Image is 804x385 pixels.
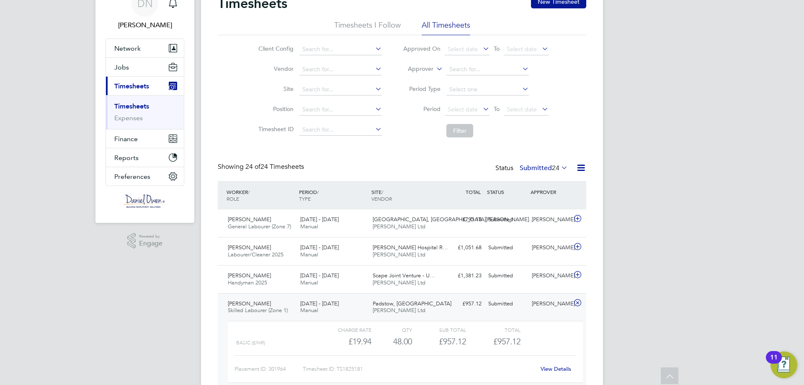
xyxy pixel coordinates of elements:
[256,105,294,113] label: Position
[114,135,138,143] span: Finance
[528,269,572,283] div: [PERSON_NAME]
[317,189,319,195] span: /
[228,223,291,230] span: General Labourer (Zone 7)
[228,251,283,258] span: Labourer/Cleaner 2025
[552,164,559,172] span: 24
[317,335,371,349] div: £19.94
[491,43,502,54] span: To
[541,365,571,372] a: View Details
[297,184,369,206] div: PERIOD
[373,251,425,258] span: [PERSON_NAME] Ltd
[114,173,150,181] span: Preferences
[528,241,572,255] div: [PERSON_NAME]
[493,336,521,346] span: £957.12
[403,45,441,52] label: Approved On
[139,233,162,240] span: Powered by
[299,44,382,55] input: Search for...
[334,20,401,35] li: Timesheets I Follow
[114,154,139,162] span: Reports
[139,240,162,247] span: Engage
[106,39,184,57] button: Network
[520,164,568,172] label: Submitted
[528,184,572,199] div: APPROVER
[256,65,294,72] label: Vendor
[300,279,318,286] span: Manual
[234,362,303,376] div: Placement ID: 301964
[236,340,265,346] span: Basic (£/HR)
[381,189,383,195] span: /
[317,325,371,335] div: Charge rate
[373,272,435,279] span: Scape Joint Venture - U…
[300,244,339,251] span: [DATE] - [DATE]
[106,77,184,95] button: Timesheets
[441,269,485,283] div: £1,381.23
[373,244,448,251] span: [PERSON_NAME] Hospital R…
[403,85,441,93] label: Period Type
[446,124,473,137] button: Filter
[299,84,382,96] input: Search for...
[485,241,528,255] div: Submitted
[256,85,294,93] label: Site
[106,20,184,30] span: Danielle Nail
[114,82,149,90] span: Timesheets
[373,300,451,307] span: Padstow, [GEOGRAPHIC_DATA]
[369,184,442,206] div: SITE
[106,95,184,129] div: Timesheets
[106,148,184,167] button: Reports
[403,105,441,113] label: Period
[507,45,537,53] span: Select date
[412,325,466,335] div: Sub Total
[106,194,184,208] a: Go to home page
[371,325,412,335] div: QTY
[371,195,392,202] span: VENDOR
[228,279,267,286] span: Handyman 2025
[256,45,294,52] label: Client Config
[371,335,412,349] div: 48.00
[448,106,478,113] span: Select date
[446,64,529,75] input: Search for...
[441,213,485,227] div: £795.18
[466,189,481,195] span: TOTAL
[248,189,250,195] span: /
[127,233,163,249] a: Powered byEngage
[466,325,520,335] div: Total
[300,216,339,223] span: [DATE] - [DATE]
[106,167,184,186] button: Preferences
[299,64,382,75] input: Search for...
[224,184,297,206] div: WORKER
[485,213,528,227] div: Submitted
[491,103,502,114] span: To
[303,362,535,376] div: Timesheet ID: TS1825181
[218,163,306,171] div: Showing
[528,297,572,311] div: [PERSON_NAME]
[373,216,534,223] span: [GEOGRAPHIC_DATA], [GEOGRAPHIC_DATA][PERSON_NAME]…
[114,63,129,71] span: Jobs
[300,272,339,279] span: [DATE] - [DATE]
[770,351,797,378] button: Open Resource Center, 11 new notifications
[245,163,304,171] span: 24 Timesheets
[300,307,318,314] span: Manual
[485,184,528,199] div: STATUS
[528,213,572,227] div: [PERSON_NAME]
[227,195,239,202] span: ROLE
[299,124,382,136] input: Search for...
[485,269,528,283] div: Submitted
[446,84,529,96] input: Select one
[373,279,425,286] span: [PERSON_NAME] Ltd
[299,104,382,116] input: Search for...
[245,163,260,171] span: 24 of
[228,216,271,223] span: [PERSON_NAME]
[300,251,318,258] span: Manual
[373,307,425,314] span: [PERSON_NAME] Ltd
[299,195,311,202] span: TYPE
[448,45,478,53] span: Select date
[422,20,470,35] li: All Timesheets
[106,58,184,76] button: Jobs
[770,357,778,368] div: 11
[114,44,141,52] span: Network
[256,125,294,133] label: Timesheet ID
[396,65,433,73] label: Approver
[373,223,425,230] span: [PERSON_NAME] Ltd
[228,300,271,307] span: [PERSON_NAME]
[228,244,271,251] span: [PERSON_NAME]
